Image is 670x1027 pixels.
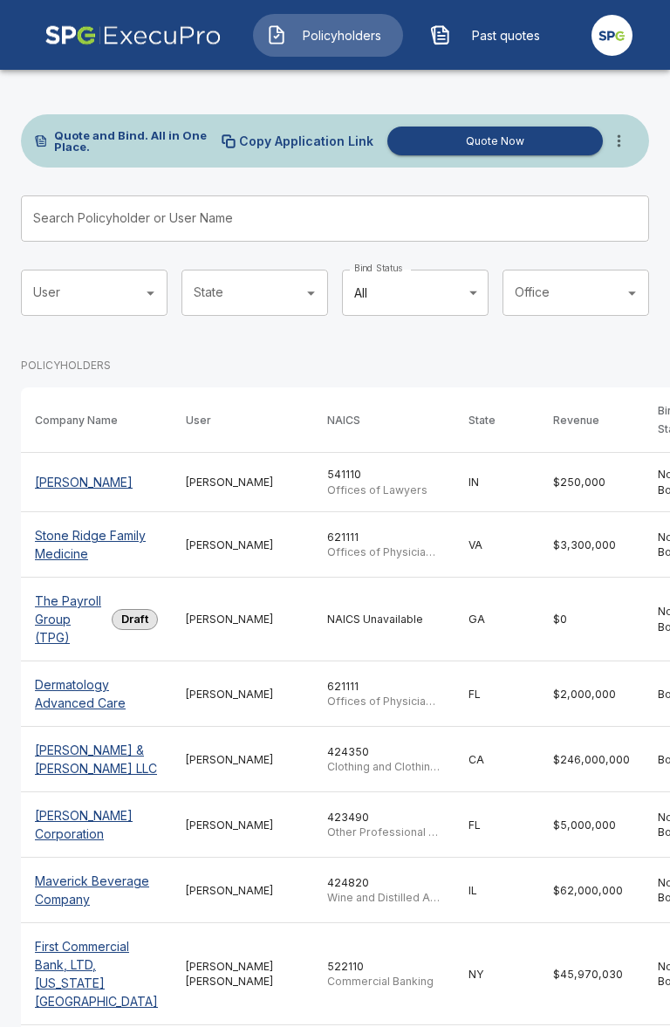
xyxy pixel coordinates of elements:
p: The Payroll Group (TPG) [35,592,105,647]
td: FL [455,792,539,858]
td: GA [455,578,539,661]
button: Open [140,282,161,304]
label: Bind Status [354,262,402,275]
p: [PERSON_NAME] & [PERSON_NAME] LLC [35,741,158,777]
div: [PERSON_NAME] [186,475,299,490]
p: Other Professional Equipment and Supplies Merchant Wholesalers [327,825,441,840]
td: $62,000,000 [539,858,644,923]
p: Quote and Bind. All in One Place. [54,130,222,153]
td: $3,300,000 [539,512,644,578]
td: FL [455,661,539,727]
img: Past quotes Icon [430,24,451,45]
button: Past quotes IconPast quotes [417,14,567,57]
div: 621111 [327,679,441,709]
td: $2,000,000 [539,661,644,727]
td: NY [455,923,539,1025]
a: Quote Now [380,127,603,155]
p: Maverick Beverage Company [35,872,158,908]
div: [PERSON_NAME] [186,883,299,899]
td: $5,000,000 [539,792,644,858]
p: Dermatology Advanced Care [35,675,158,712]
div: Revenue [553,411,599,429]
div: All [342,270,489,316]
span: Policyholders [294,26,390,45]
button: Open [621,282,643,304]
p: Offices of Physicians (except Mental Health Specialists) [327,694,441,709]
td: $0 [539,578,644,661]
div: 541110 [327,467,441,497]
td: NAICS Unavailable [313,578,455,661]
td: $250,000 [539,453,644,512]
div: 621111 [327,530,441,560]
div: 424820 [327,875,441,906]
div: Company Name [35,411,118,429]
p: Commercial Banking [327,974,441,989]
div: 522110 [327,959,441,989]
p: Wine and Distilled Alcoholic Beverage Merchant Wholesalers [327,890,441,906]
p: [PERSON_NAME] Corporation [35,806,158,843]
div: NAICS [327,411,360,429]
td: $246,000,000 [539,727,644,792]
p: First Commercial Bank, LTD, [US_STATE][GEOGRAPHIC_DATA] [35,937,158,1010]
p: Stone Ridge Family Medicine [35,526,158,563]
span: Draft [111,611,159,627]
img: Policyholders Icon [266,24,287,45]
div: [PERSON_NAME] [PERSON_NAME] [186,959,299,989]
div: [PERSON_NAME] [186,687,299,702]
td: CA [455,727,539,792]
span: Past quotes [458,26,554,45]
img: Agency Icon [591,15,632,56]
button: Open [300,282,322,304]
p: Offices of Lawyers [327,483,441,498]
button: Policyholders IconPolicyholders [253,14,403,57]
td: VA [455,512,539,578]
div: [PERSON_NAME] [186,612,299,627]
button: more [603,125,635,157]
p: POLICYHOLDERS [21,358,111,373]
td: IL [455,858,539,923]
div: 424350 [327,744,441,775]
a: Agency Icon [591,8,632,63]
button: Quote Now [387,127,603,155]
td: $45,970,030 [539,923,644,1025]
div: [PERSON_NAME] [186,818,299,833]
p: Clothing and Clothing Accessories Merchant Wholesalers [327,759,441,775]
div: State [468,411,496,429]
div: [PERSON_NAME] [186,537,299,553]
div: [PERSON_NAME] [186,752,299,768]
td: IN [455,453,539,512]
p: Offices of Physicians (except Mental Health Specialists) [327,544,441,560]
p: Copy Application Link [239,135,373,147]
div: 423490 [327,810,441,840]
div: User [186,411,211,429]
p: [PERSON_NAME] [35,473,133,491]
img: AA Logo [44,8,222,63]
